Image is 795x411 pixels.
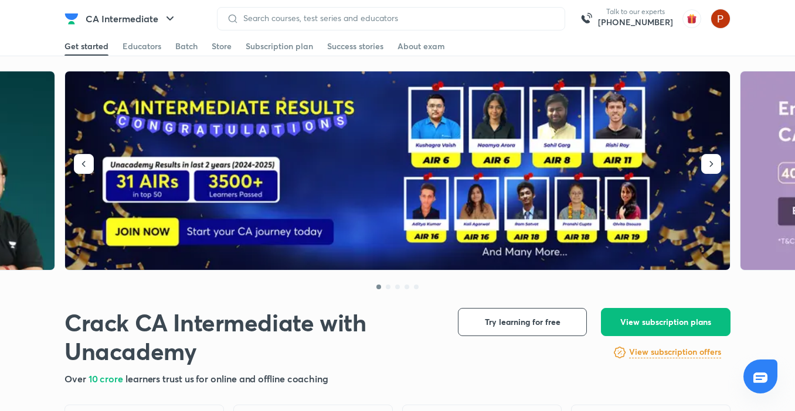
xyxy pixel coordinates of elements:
[64,308,439,365] h1: Crack CA Intermediate with Unacademy
[246,40,313,52] div: Subscription plan
[175,40,198,52] div: Batch
[711,9,731,29] img: Palak
[397,37,445,56] a: About exam
[620,316,711,328] span: View subscription plans
[175,37,198,56] a: Batch
[64,372,89,385] span: Over
[246,37,313,56] a: Subscription plan
[64,40,108,52] div: Get started
[629,345,721,359] a: View subscription offers
[64,12,79,26] img: Company Logo
[485,316,560,328] span: Try learning for free
[212,40,232,52] div: Store
[123,37,161,56] a: Educators
[212,37,232,56] a: Store
[327,40,383,52] div: Success stories
[629,346,721,358] h6: View subscription offers
[397,40,445,52] div: About exam
[79,7,184,30] button: CA Intermediate
[601,308,731,336] button: View subscription plans
[458,308,587,336] button: Try learning for free
[598,7,673,16] p: Talk to our experts
[575,7,598,30] img: call-us
[239,13,555,23] input: Search courses, test series and educators
[64,37,108,56] a: Get started
[125,372,328,385] span: learners trust us for online and offline coaching
[327,37,383,56] a: Success stories
[682,9,701,28] img: avatar
[123,40,161,52] div: Educators
[89,372,125,385] span: 10 crore
[598,16,673,28] a: [PHONE_NUMBER]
